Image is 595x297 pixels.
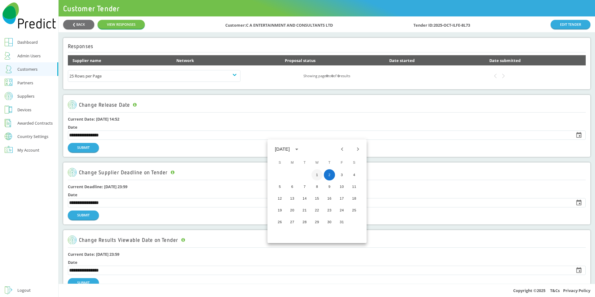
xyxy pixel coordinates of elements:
[274,216,285,228] button: 26
[324,205,335,216] button: 23
[68,143,99,152] button: SUBMIT
[68,236,185,245] div: Change Results Viewable Date on Tender
[274,193,285,204] button: 12
[68,43,94,49] h2: Responses
[274,181,285,192] button: 5
[311,169,323,180] button: 1
[563,288,590,293] a: Privacy Policy
[349,193,360,204] button: 18
[287,193,298,204] button: 13
[353,144,363,154] button: Next month
[287,205,298,216] button: 20
[336,205,347,216] button: 24
[176,57,241,64] div: Network
[299,205,310,216] button: 21
[413,20,470,29] div: Tender ID: 2025-OCT-ILFE-8L73
[17,146,39,154] div: My Account
[225,20,333,29] div: Customer: C A ENTERTAINMENT AND CONSULTANTS LTD
[17,286,31,294] div: Logout
[349,181,360,192] button: 11
[240,72,413,80] div: Showing page to of results
[68,183,586,190] h1: Current Deadline: [DATE] 23:59
[573,129,585,141] button: Choose date, selected date is Oct 2, 2025
[250,57,350,64] div: Proposal status
[336,193,347,204] button: 17
[292,144,302,154] button: calendar view is open, switch to year view
[311,216,323,228] button: 29
[349,205,360,216] button: 25
[287,156,298,169] span: Monday
[68,278,99,287] button: SUBMIT
[98,20,145,29] a: VIEW RESPONSES
[311,181,323,192] button: 8
[324,156,335,169] span: Thursday
[68,193,586,197] h4: Date
[324,216,335,228] button: 30
[17,79,33,86] div: Partners
[299,181,310,192] button: 7
[359,57,445,64] div: Date started
[68,168,175,177] div: Change Supplier Deadline on Tender
[17,135,48,139] div: Country Settings
[336,181,347,192] button: 10
[2,2,56,29] img: Predict Mobile
[551,20,590,29] a: EDIT TENDER
[324,181,335,192] button: 9
[326,73,328,78] b: 0
[331,73,333,78] b: 0
[274,205,285,216] button: 19
[336,169,347,180] button: 3
[299,193,310,204] button: 14
[324,193,335,204] button: 16
[337,144,347,154] button: Previous month
[17,119,53,127] div: Awarded Contracts
[287,181,298,192] button: 6
[68,115,586,123] h1: Current Date: [DATE] 14:52
[68,100,137,109] div: Change Release Date
[17,106,31,113] div: Devices
[573,197,585,209] button: Choose date, selected date is Oct 15, 2025
[573,264,585,277] button: Choose date, selected date is Oct 17, 2025
[68,211,99,219] button: SUBMIT
[63,20,94,29] button: ❮ BACK
[299,156,310,169] span: Tuesday
[17,92,34,100] div: Suppliers
[73,57,167,64] div: Supplier name
[275,146,290,153] div: [DATE]
[17,38,38,46] div: Dashboard
[336,216,347,228] button: 31
[68,260,586,265] h4: Date
[324,169,335,180] button: 2
[337,73,339,78] b: 0
[349,156,360,169] span: Saturday
[349,169,360,180] button: 4
[311,205,323,216] button: 22
[311,156,323,169] span: Wednesday
[68,125,586,130] h4: Date
[17,52,41,60] div: Admin Users
[69,72,239,80] div: 25 Rows per Page
[274,156,285,169] span: Sunday
[68,250,586,258] h1: Current Date: [DATE] 23:59
[311,193,323,204] button: 15
[299,216,310,228] button: 28
[287,216,298,228] button: 27
[550,288,560,293] a: T&Cs
[454,57,556,64] div: Date submitted
[17,65,37,73] div: Customers
[336,156,347,169] span: Friday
